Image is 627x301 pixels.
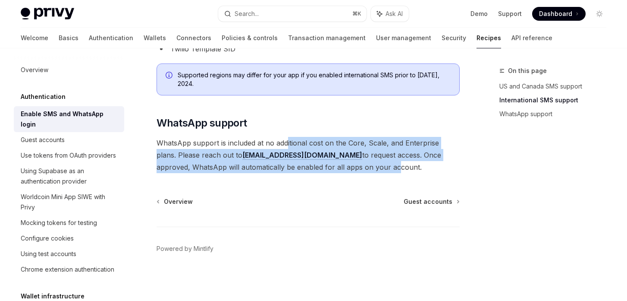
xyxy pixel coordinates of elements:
a: Overview [157,197,193,206]
a: Basics [59,28,78,48]
a: Mocking tokens for testing [14,215,124,231]
div: Using Supabase as an authentication provider [21,166,119,187]
button: Search...⌘K [218,6,367,22]
span: WhatsApp support [157,116,247,130]
button: Toggle dark mode [593,7,606,21]
a: Demo [470,10,488,18]
a: Using Supabase as an authentication provider [14,163,124,189]
a: Support [498,10,522,18]
a: Policies & controls [222,28,278,48]
a: Configure cookies [14,231,124,246]
svg: Info [166,72,174,80]
img: light logo [21,8,74,20]
a: Dashboard [532,7,586,21]
a: Powered by Mintlify [157,244,213,253]
a: Using test accounts [14,246,124,262]
a: Overview [14,62,124,78]
a: International SMS support [499,93,613,107]
h5: Authentication [21,92,66,102]
a: Welcome [21,28,48,48]
span: WhatsApp support is included at no additional cost on the Core, Scale, and Enterprise plans. Plea... [157,137,460,173]
a: Chrome extension authentication [14,262,124,277]
a: Transaction management [288,28,366,48]
div: Using test accounts [21,249,76,259]
div: Chrome extension authentication [21,264,114,275]
span: On this page [508,66,547,76]
div: Configure cookies [21,233,74,244]
a: Worldcoin Mini App SIWE with Privy [14,189,124,215]
div: Worldcoin Mini App SIWE with Privy [21,192,119,212]
span: ⌘ K [352,10,361,17]
div: Overview [21,65,48,75]
span: Overview [164,197,193,206]
div: Enable SMS and WhatsApp login [21,109,119,130]
span: Supported regions may differ for your app if you enabled international SMS prior to [DATE], 2024. [178,71,451,88]
a: Guest accounts [404,197,459,206]
a: User management [376,28,431,48]
span: Guest accounts [404,197,452,206]
div: Use tokens from OAuth providers [21,150,116,161]
a: Use tokens from OAuth providers [14,148,124,163]
a: Connectors [176,28,211,48]
a: API reference [511,28,552,48]
a: Authentication [89,28,133,48]
a: Guest accounts [14,132,124,148]
div: Guest accounts [21,135,65,145]
a: Recipes [477,28,501,48]
a: US and Canada SMS support [499,79,613,93]
a: Wallets [144,28,166,48]
span: Ask AI [386,10,403,18]
button: Ask AI [371,6,409,22]
li: Twilio Template SID [157,43,460,55]
span: Dashboard [539,10,572,18]
div: Mocking tokens for testing [21,218,97,228]
a: WhatsApp support [499,107,613,121]
a: Security [442,28,466,48]
a: [EMAIL_ADDRESS][DOMAIN_NAME] [242,151,362,160]
a: Enable SMS and WhatsApp login [14,106,124,132]
div: Search... [235,9,259,19]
